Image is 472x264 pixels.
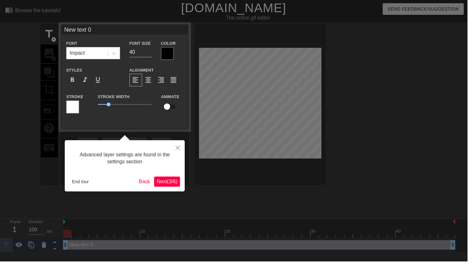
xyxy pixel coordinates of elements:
button: End tour [70,179,92,188]
button: Back [138,178,154,189]
div: Advanced layer settings are found in the settings section [70,146,182,174]
button: Next [156,178,182,189]
button: Close [173,142,187,156]
span: Next ( 3 / 6 ) [158,181,179,186]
